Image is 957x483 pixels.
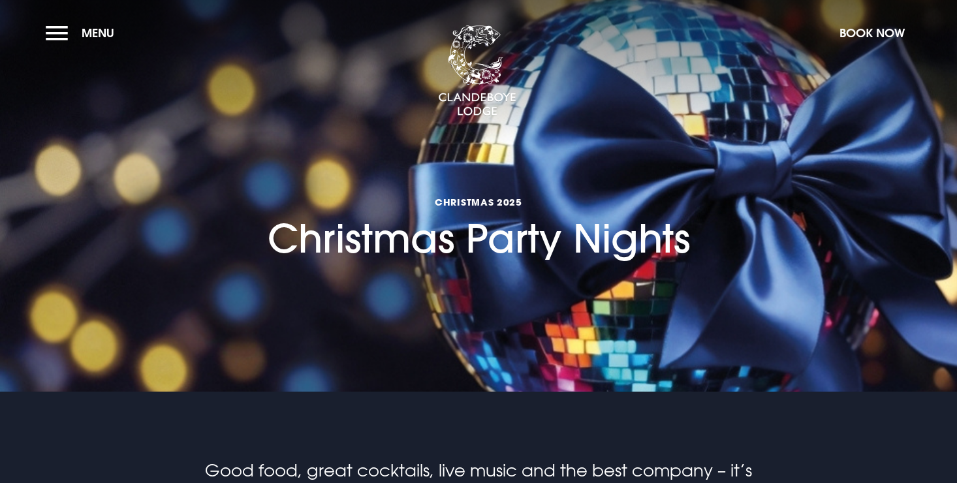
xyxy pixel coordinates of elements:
span: Menu [82,25,114,40]
button: Menu [46,19,121,47]
img: Clandeboye Lodge [438,25,516,117]
button: Book Now [833,19,911,47]
h1: Christmas Party Nights [268,136,690,262]
span: Christmas 2025 [268,196,690,208]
